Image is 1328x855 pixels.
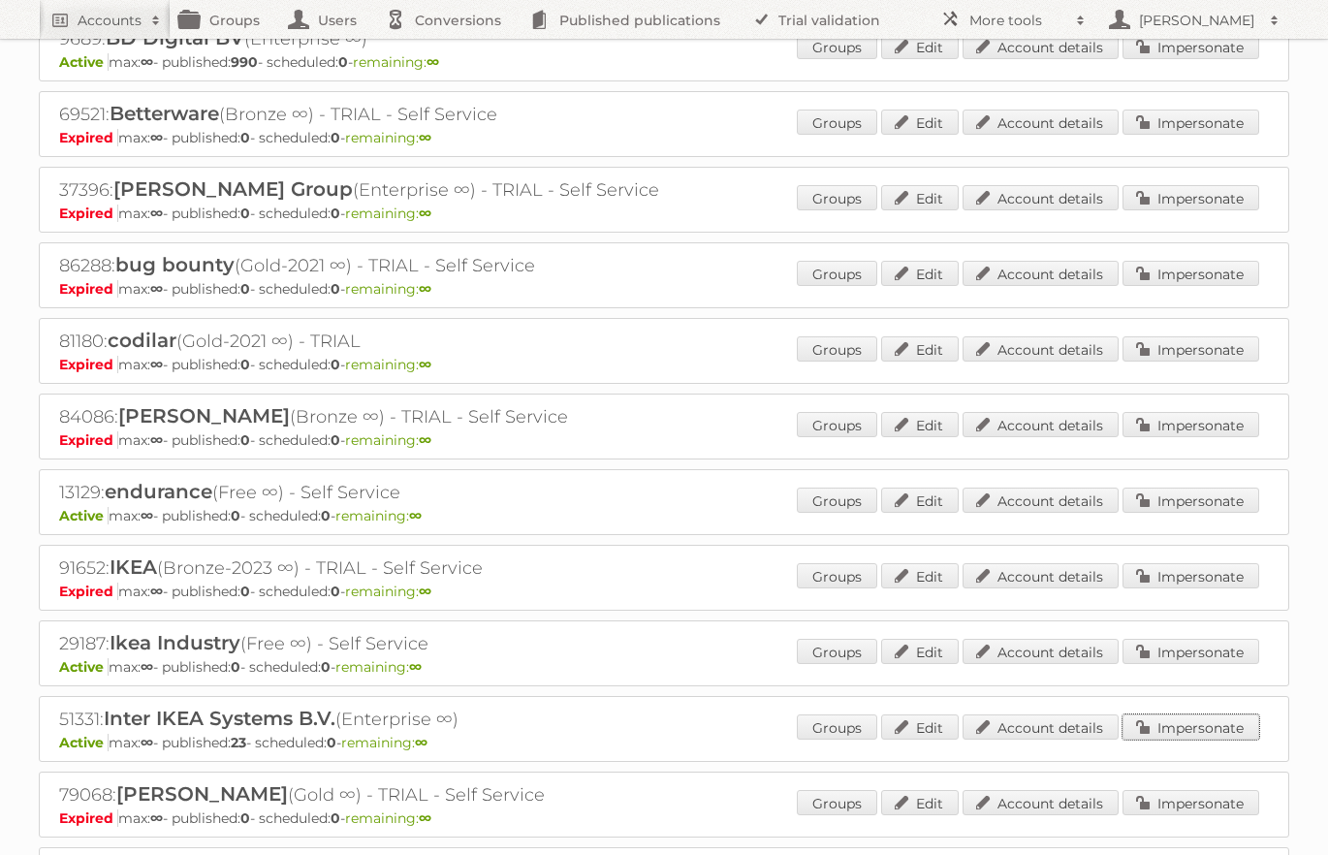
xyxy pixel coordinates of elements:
[963,790,1119,815] a: Account details
[59,631,738,656] h2: 29187: (Free ∞) - Self Service
[59,507,109,524] span: Active
[59,431,118,449] span: Expired
[1134,11,1260,30] h2: [PERSON_NAME]
[409,658,422,676] strong: ∞
[1122,185,1259,210] a: Impersonate
[141,658,153,676] strong: ∞
[59,205,1269,222] p: max: - published: - scheduled: -
[108,329,176,352] span: codilar
[335,507,422,524] span: remaining:
[345,205,431,222] span: remaining:
[331,431,340,449] strong: 0
[963,34,1119,59] a: Account details
[797,185,877,210] a: Groups
[59,253,738,278] h2: 86288: (Gold-2021 ∞) - TRIAL - Self Service
[59,480,738,505] h2: 13129: (Free ∞) - Self Service
[881,110,959,135] a: Edit
[150,431,163,449] strong: ∞
[59,555,738,581] h2: 91652: (Bronze-2023 ∞) - TRIAL - Self Service
[1122,34,1259,59] a: Impersonate
[59,177,738,203] h2: 37396: (Enterprise ∞) - TRIAL - Self Service
[59,809,118,827] span: Expired
[150,356,163,373] strong: ∞
[59,782,738,807] h2: 79068: (Gold ∞) - TRIAL - Self Service
[345,431,431,449] span: remaining:
[797,714,877,740] a: Groups
[797,412,877,437] a: Groups
[110,102,219,125] span: Betterware
[331,583,340,600] strong: 0
[113,177,353,201] span: [PERSON_NAME] Group
[59,102,738,127] h2: 69521: (Bronze ∞) - TRIAL - Self Service
[1122,110,1259,135] a: Impersonate
[963,714,1119,740] a: Account details
[353,53,439,71] span: remaining:
[141,507,153,524] strong: ∞
[963,185,1119,210] a: Account details
[59,129,1269,146] p: max: - published: - scheduled: -
[1122,261,1259,286] a: Impersonate
[345,809,431,827] span: remaining:
[231,53,258,71] strong: 990
[409,507,422,524] strong: ∞
[110,555,157,579] span: IKEA
[419,809,431,827] strong: ∞
[59,583,118,600] span: Expired
[331,356,340,373] strong: 0
[1122,336,1259,362] a: Impersonate
[327,734,336,751] strong: 0
[881,34,959,59] a: Edit
[59,26,738,51] h2: 9689: (Enterprise ∞)
[345,583,431,600] span: remaining:
[419,129,431,146] strong: ∞
[231,507,240,524] strong: 0
[345,280,431,298] span: remaining:
[240,129,250,146] strong: 0
[59,53,1269,71] p: max: - published: - scheduled: -
[59,53,109,71] span: Active
[331,129,340,146] strong: 0
[1122,714,1259,740] a: Impersonate
[881,185,959,210] a: Edit
[59,707,738,732] h2: 51331: (Enterprise ∞)
[797,261,877,286] a: Groups
[104,707,335,730] span: Inter IKEA Systems B.V.
[240,809,250,827] strong: 0
[59,734,1269,751] p: max: - published: - scheduled: -
[797,488,877,513] a: Groups
[150,129,163,146] strong: ∞
[59,280,118,298] span: Expired
[797,639,877,664] a: Groups
[419,205,431,222] strong: ∞
[59,431,1269,449] p: max: - published: - scheduled: -
[963,563,1119,588] a: Account details
[141,734,153,751] strong: ∞
[1122,639,1259,664] a: Impersonate
[881,261,959,286] a: Edit
[118,404,290,427] span: [PERSON_NAME]
[231,658,240,676] strong: 0
[335,658,422,676] span: remaining:
[240,431,250,449] strong: 0
[59,734,109,751] span: Active
[331,205,340,222] strong: 0
[797,336,877,362] a: Groups
[240,356,250,373] strong: 0
[341,734,427,751] span: remaining:
[331,809,340,827] strong: 0
[59,583,1269,600] p: max: - published: - scheduled: -
[963,336,1119,362] a: Account details
[321,507,331,524] strong: 0
[59,658,109,676] span: Active
[1122,488,1259,513] a: Impersonate
[116,782,288,806] span: [PERSON_NAME]
[427,53,439,71] strong: ∞
[797,563,877,588] a: Groups
[150,205,163,222] strong: ∞
[150,809,163,827] strong: ∞
[1122,790,1259,815] a: Impersonate
[797,110,877,135] a: Groups
[797,34,877,59] a: Groups
[240,583,250,600] strong: 0
[1122,412,1259,437] a: Impersonate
